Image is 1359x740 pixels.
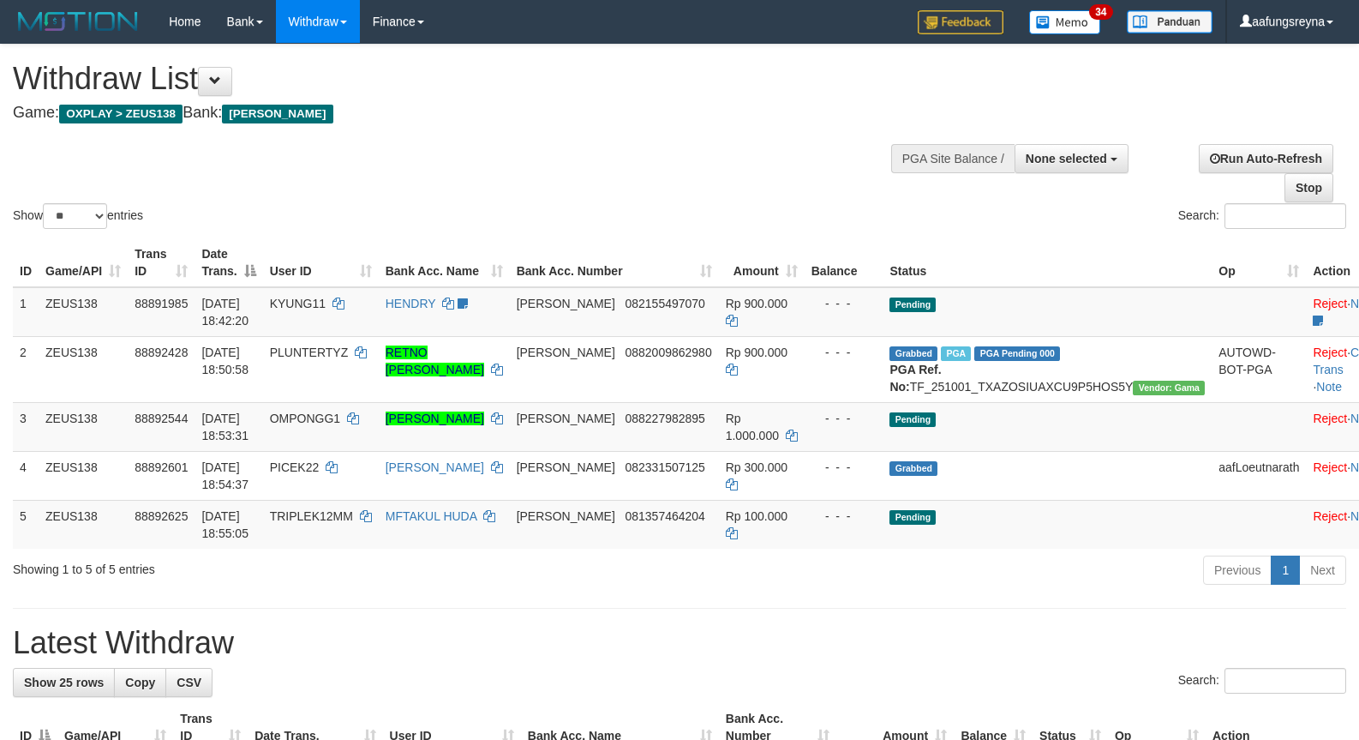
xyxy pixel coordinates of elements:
span: Rp 1.000.000 [726,412,779,442]
img: Feedback.jpg [918,10,1003,34]
a: Reject [1313,460,1347,474]
img: MOTION_logo.png [13,9,143,34]
th: Amount: activate to sort column ascending [719,238,805,287]
div: PGA Site Balance / [891,144,1015,173]
span: Pending [889,412,936,427]
span: 88891985 [135,297,188,310]
td: ZEUS138 [39,500,128,549]
span: Vendor URL: https://trx31.1velocity.biz [1133,381,1205,395]
h1: Withdraw List [13,62,889,96]
td: ZEUS138 [39,451,128,500]
div: - - - [811,459,877,476]
span: Grabbed [889,346,937,361]
span: [PERSON_NAME] [222,105,332,123]
a: Show 25 rows [13,668,115,697]
span: Marked by aafanarl [941,346,971,361]
div: - - - [811,295,877,312]
span: Rp 100.000 [726,509,787,523]
span: [DATE] 18:42:20 [201,297,248,328]
a: Reject [1313,509,1347,523]
span: Show 25 rows [24,676,104,689]
td: 2 [13,336,39,402]
div: - - - [811,508,877,525]
span: [PERSON_NAME] [517,412,615,425]
span: Copy [125,676,155,689]
a: [PERSON_NAME] [386,412,484,425]
a: Run Auto-Refresh [1199,144,1333,173]
th: Status [883,238,1212,287]
span: [DATE] 18:50:58 [201,346,248,376]
td: ZEUS138 [39,287,128,337]
input: Search: [1224,668,1346,694]
td: 4 [13,451,39,500]
a: Copy [114,668,166,697]
a: CSV [165,668,213,697]
span: [PERSON_NAME] [517,460,615,474]
span: [PERSON_NAME] [517,346,615,359]
span: 88892625 [135,509,188,523]
a: HENDRY [386,297,436,310]
span: Copy 081357464204 to clipboard [625,509,704,523]
th: ID [13,238,39,287]
th: Balance [805,238,883,287]
img: Button%20Memo.svg [1029,10,1101,34]
a: Stop [1284,173,1333,202]
td: aafLoeutnarath [1212,451,1306,500]
a: [PERSON_NAME] [386,460,484,474]
img: panduan.png [1127,10,1212,33]
span: [DATE] 18:54:37 [201,460,248,491]
span: TRIPLEK12MM [270,509,353,523]
th: Op: activate to sort column ascending [1212,238,1306,287]
span: Rp 900.000 [726,297,787,310]
span: OXPLAY > ZEUS138 [59,105,183,123]
span: PLUNTERTYZ [270,346,349,359]
td: AUTOWD-BOT-PGA [1212,336,1306,402]
span: Copy 088227982895 to clipboard [625,412,704,425]
span: Pending [889,510,936,525]
th: Bank Acc. Name: activate to sort column ascending [379,238,510,287]
a: Reject [1313,412,1347,425]
th: Date Trans.: activate to sort column descending [195,238,262,287]
span: Grabbed [889,461,937,476]
select: Showentries [43,203,107,229]
span: 34 [1089,4,1112,20]
td: 3 [13,402,39,451]
th: Bank Acc. Number: activate to sort column ascending [510,238,719,287]
span: [PERSON_NAME] [517,297,615,310]
span: Pending [889,298,936,312]
span: Copy 0882009862980 to clipboard [625,346,711,359]
span: CSV [177,676,201,689]
td: 5 [13,500,39,549]
span: OMPONGG1 [270,412,340,425]
div: - - - [811,344,877,361]
span: Copy 082155497070 to clipboard [625,297,704,310]
input: Search: [1224,203,1346,229]
b: PGA Ref. No: [889,363,941,394]
td: ZEUS138 [39,402,128,451]
td: 1 [13,287,39,337]
span: Rp 900.000 [726,346,787,359]
span: KYUNG11 [270,297,326,310]
span: PICEK22 [270,460,320,474]
a: Reject [1313,346,1347,359]
label: Search: [1178,668,1346,694]
span: 88892428 [135,346,188,359]
th: User ID: activate to sort column ascending [263,238,379,287]
span: None selected [1026,152,1107,165]
span: [PERSON_NAME] [517,509,615,523]
button: None selected [1015,144,1129,173]
h1: Latest Withdraw [13,626,1346,660]
span: PGA Pending [974,346,1060,361]
h4: Game: Bank: [13,105,889,122]
span: [DATE] 18:53:31 [201,412,248,442]
a: RETNO [PERSON_NAME] [386,346,484,376]
a: Note [1316,380,1342,394]
span: Copy 082331507125 to clipboard [625,460,704,474]
label: Show entries [13,203,143,229]
a: 1 [1271,556,1300,585]
div: Showing 1 to 5 of 5 entries [13,554,554,578]
a: Next [1299,556,1346,585]
span: 88892601 [135,460,188,474]
th: Trans ID: activate to sort column ascending [128,238,195,287]
div: - - - [811,410,877,427]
